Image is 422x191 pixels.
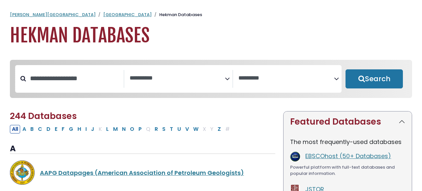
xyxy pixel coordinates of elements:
[10,60,412,98] nav: Search filters
[45,125,52,133] button: Filter Results D
[60,125,67,133] button: Filter Results F
[67,125,75,133] button: Filter Results G
[104,125,111,133] button: Filter Results L
[28,125,36,133] button: Filter Results B
[10,125,232,133] div: Alpha-list to filter by first letter of database name
[128,125,136,133] button: Filter Results O
[305,152,391,160] a: EBSCOhost (50+ Databases)
[111,125,120,133] button: Filter Results M
[284,111,412,132] button: Featured Databases
[168,125,175,133] button: Filter Results T
[10,110,77,122] span: 244 Databases
[238,75,334,82] textarea: Search
[10,12,412,18] nav: breadcrumb
[191,125,200,133] button: Filter Results W
[40,169,244,177] a: AAPG Datapages (American Association of Petroleum Geologists)
[216,125,223,133] button: Filter Results Z
[346,69,403,88] button: Submit for Search Results
[136,125,144,133] button: Filter Results P
[120,125,128,133] button: Filter Results N
[290,137,405,146] p: The most frequently-used databases
[152,12,202,18] li: Hekman Databases
[36,125,44,133] button: Filter Results C
[26,73,124,84] input: Search database by title or keyword
[183,125,191,133] button: Filter Results V
[20,125,28,133] button: Filter Results A
[160,125,167,133] button: Filter Results S
[83,125,89,133] button: Filter Results I
[89,125,96,133] button: Filter Results J
[130,75,225,82] textarea: Search
[10,12,96,18] a: [PERSON_NAME][GEOGRAPHIC_DATA]
[10,125,20,133] button: All
[175,125,183,133] button: Filter Results U
[10,144,275,154] h3: A
[103,12,152,18] a: [GEOGRAPHIC_DATA]
[290,164,405,177] div: Powerful platform with full-text databases and popular information.
[10,25,412,47] h1: Hekman Databases
[53,125,59,133] button: Filter Results E
[75,125,83,133] button: Filter Results H
[153,125,160,133] button: Filter Results R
